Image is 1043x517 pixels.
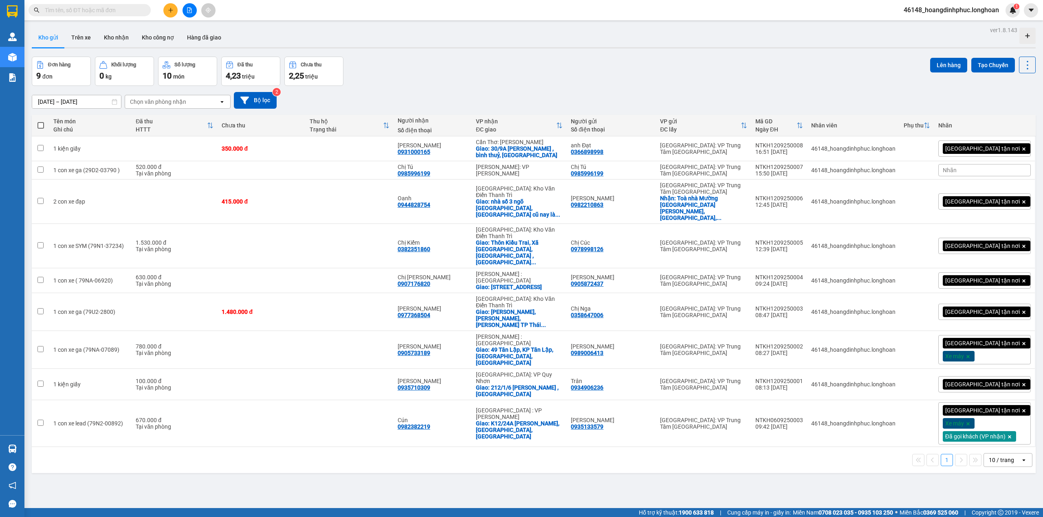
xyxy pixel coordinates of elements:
[930,58,967,72] button: Lên hàng
[811,420,896,427] div: 46148_hoangdinhphuc.longhoan
[173,73,185,80] span: món
[900,115,934,136] th: Toggle SortBy
[136,126,207,133] div: HTTT
[222,198,301,205] div: 415.000 đ
[472,115,567,136] th: Toggle SortBy
[755,170,803,177] div: 15:50 [DATE]
[571,280,603,287] div: 0905872437
[811,198,896,205] div: 46148_hoangdinhphuc.longhoan
[811,277,896,284] div: 46148_hoangdinhphuc.longhoan
[945,340,1020,347] span: [GEOGRAPHIC_DATA] tận nơi
[943,167,957,173] span: Nhãn
[571,246,603,252] div: 0978998126
[900,508,958,517] span: Miền Bắc
[136,239,213,246] div: 1.530.000 đ
[48,62,70,68] div: Đơn hàng
[571,118,652,125] div: Người gửi
[945,198,1020,205] span: [GEOGRAPHIC_DATA] tận nơi
[205,7,211,13] span: aim
[755,164,803,170] div: NTKH1209250007
[174,62,195,68] div: Số lượng
[219,99,225,105] svg: open
[571,343,652,350] div: Anh Lương
[989,456,1014,464] div: 10 / trang
[755,126,797,133] div: Ngày ĐH
[398,350,430,356] div: 0905733189
[476,226,563,239] div: [GEOGRAPHIC_DATA]: Kho Văn Điển Thanh Trì
[531,259,536,265] span: ...
[34,7,40,13] span: search
[811,122,896,129] div: Nhân viên
[136,274,213,280] div: 630.000 đ
[398,170,430,177] div: 0985996199
[32,95,121,108] input: Select a date range.
[1021,457,1027,463] svg: open
[639,508,714,517] span: Hỗ trợ kỹ thuật:
[555,211,560,218] span: ...
[9,500,16,508] span: message
[755,202,803,208] div: 12:45 [DATE]
[571,142,652,149] div: anh Đạt
[1009,7,1017,14] img: icon-new-feature
[571,202,603,208] div: 0982210863
[660,305,747,318] div: [GEOGRAPHIC_DATA]: VP Trung Tâm [GEOGRAPHIC_DATA]
[938,122,1031,129] div: Nhãn
[660,195,747,221] div: Nhận: Toà nhà Mường Thanh số 4 Trần Phú, phường Xương Huân, Vạn Thạnh , Nha Trang
[571,378,652,384] div: Trân
[476,296,563,309] div: [GEOGRAPHIC_DATA]: Kho Văn Điển Thanh Trì
[9,482,16,489] span: notification
[8,73,17,82] img: solution-icon
[180,28,228,47] button: Hàng đã giao
[571,149,603,155] div: 0366898998
[571,350,603,356] div: 0989006413
[755,142,803,149] div: NTKH1209250008
[755,384,803,391] div: 08:13 [DATE]
[398,239,468,246] div: Chị Kiểm
[897,5,1006,15] span: 46148_hoangdinhphuc.longhoan
[755,305,803,312] div: NTKH1209250003
[755,280,803,287] div: 09:24 [DATE]
[727,508,791,517] span: Cung cấp máy in - giấy in:
[222,122,301,129] div: Chưa thu
[945,277,1020,284] span: [GEOGRAPHIC_DATA] tận nơi
[571,384,603,391] div: 0934906236
[284,57,343,86] button: Chưa thu2,25 triệu
[755,378,803,384] div: NTKH1209250001
[136,164,213,170] div: 520.000 đ
[8,33,17,41] img: warehouse-icon
[289,71,304,81] span: 2,25
[36,71,41,81] span: 9
[8,445,17,453] img: warehouse-icon
[53,126,128,133] div: Ghi chú
[398,142,468,149] div: ANH THUẤN
[660,239,747,252] div: [GEOGRAPHIC_DATA]: VP Trung Tâm [GEOGRAPHIC_DATA]
[571,239,652,246] div: Chị Cúc
[273,88,281,96] sup: 2
[660,118,740,125] div: VP gửi
[679,509,714,516] strong: 1900 633 818
[571,274,652,280] div: Anh Khoa
[755,274,803,280] div: NTKH1209250004
[7,5,18,18] img: logo-vxr
[755,343,803,350] div: NTKH1209250002
[811,167,896,173] div: 46148_hoangdinhphuc.longhoan
[476,126,556,133] div: ĐC giao
[476,333,563,346] div: [PERSON_NAME] : [GEOGRAPHIC_DATA]
[476,145,563,158] div: Giao: 30/9A Lê hồng Phong , bình thuỷ, cần thơ
[106,73,112,80] span: kg
[571,305,652,312] div: Chị Nga
[476,139,563,145] div: Cần Thơ: [PERSON_NAME]
[32,57,91,86] button: Đơn hàng9đơn
[305,73,318,80] span: triệu
[660,142,747,155] div: [GEOGRAPHIC_DATA]: VP Trung Tâm [GEOGRAPHIC_DATA]
[234,92,277,109] button: Bộ lọc
[398,195,468,202] div: Oanh
[660,126,740,133] div: ĐC lấy
[226,71,241,81] span: 4,23
[571,170,603,177] div: 0985996199
[398,378,468,384] div: Bảo Chi
[398,417,468,423] div: Cún
[755,350,803,356] div: 08:27 [DATE]
[398,202,430,208] div: 0944828754
[398,127,468,134] div: Số điện thoại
